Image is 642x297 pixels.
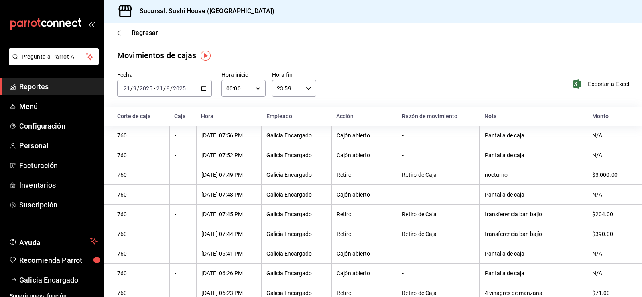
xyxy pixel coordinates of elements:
[266,132,327,139] div: Galicia Encargado
[117,152,165,158] div: 760
[201,270,256,277] div: [DATE] 06:26 PM
[19,101,98,112] span: Menú
[175,290,191,296] div: -
[175,132,191,139] div: -
[485,231,583,237] div: transferencia ban bajío
[117,231,165,237] div: 760
[592,290,629,296] div: $71.00
[484,113,583,119] div: Nota
[266,211,327,217] div: Galicia Encargado
[592,113,629,119] div: Monto
[402,250,474,257] div: -
[19,140,98,151] span: Personal
[170,85,173,92] span: /
[201,211,256,217] div: [DATE] 07:45 PM
[201,231,256,237] div: [DATE] 07:44 PM
[592,250,629,257] div: N/A
[266,231,327,237] div: Galicia Encargado
[592,231,629,237] div: $390.00
[485,132,583,139] div: Pantalla de caja
[117,211,165,217] div: 760
[175,152,191,158] div: -
[337,231,392,237] div: Retiro
[266,191,327,198] div: Galicia Encargado
[402,211,474,217] div: Retiro de Caja
[6,58,99,67] a: Pregunta a Parrot AI
[137,85,139,92] span: /
[117,250,165,257] div: 760
[337,132,392,139] div: Cajón abierto
[337,250,392,257] div: Cajón abierto
[163,85,166,92] span: /
[117,49,197,61] div: Movimientos de cajas
[337,172,392,178] div: Retiro
[266,290,327,296] div: Galicia Encargado
[266,270,327,277] div: Galicia Encargado
[402,270,474,277] div: -
[266,250,327,257] div: Galicia Encargado
[485,250,583,257] div: Pantalla de caja
[117,72,212,78] label: Fecha
[592,132,629,139] div: N/A
[266,113,327,119] div: Empleado
[337,270,392,277] div: Cajón abierto
[19,236,87,246] span: Ayuda
[19,180,98,190] span: Inventarios
[485,270,583,277] div: Pantalla de caja
[19,160,98,171] span: Facturación
[266,172,327,178] div: Galicia Encargado
[592,152,629,158] div: N/A
[402,231,474,237] div: Retiro de Caja
[201,172,256,178] div: [DATE] 07:49 PM
[574,79,629,89] span: Exportar a Excel
[130,85,133,92] span: /
[337,191,392,198] div: Cajón abierto
[402,152,474,158] div: -
[485,211,583,217] div: transferencia ban bajío
[117,290,165,296] div: 760
[337,211,392,217] div: Retiro
[175,211,191,217] div: -
[592,211,629,217] div: $204.00
[485,191,583,198] div: Pantalla de caja
[117,29,158,37] button: Regresar
[201,152,256,158] div: [DATE] 07:52 PM
[117,191,165,198] div: 760
[201,290,256,296] div: [DATE] 06:23 PM
[174,113,191,119] div: Caja
[9,48,99,65] button: Pregunta a Parrot AI
[272,72,316,78] label: Hora fin
[175,250,191,257] div: -
[201,132,256,139] div: [DATE] 07:56 PM
[88,21,95,27] button: open_drawer_menu
[139,85,153,92] input: ----
[402,172,474,178] div: Retiro de Caja
[592,191,629,198] div: N/A
[175,270,191,277] div: -
[156,85,163,92] input: --
[117,172,165,178] div: 760
[201,51,211,61] button: Tooltip marker
[402,191,474,198] div: -
[201,191,256,198] div: [DATE] 07:48 PM
[175,191,191,198] div: -
[201,113,256,119] div: Hora
[19,255,98,266] span: Recomienda Parrot
[19,274,98,285] span: Galicia Encargado
[123,85,130,92] input: --
[337,290,392,296] div: Retiro
[402,132,474,139] div: -
[117,132,165,139] div: 760
[133,85,137,92] input: --
[402,113,475,119] div: Razón de movimiento
[117,270,165,277] div: 760
[166,85,170,92] input: --
[19,81,98,92] span: Reportes
[201,250,256,257] div: [DATE] 06:41 PM
[337,152,392,158] div: Cajón abierto
[592,270,629,277] div: N/A
[154,85,155,92] span: -
[485,172,583,178] div: nocturno
[402,290,474,296] div: Retiro de Caja
[132,29,158,37] span: Regresar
